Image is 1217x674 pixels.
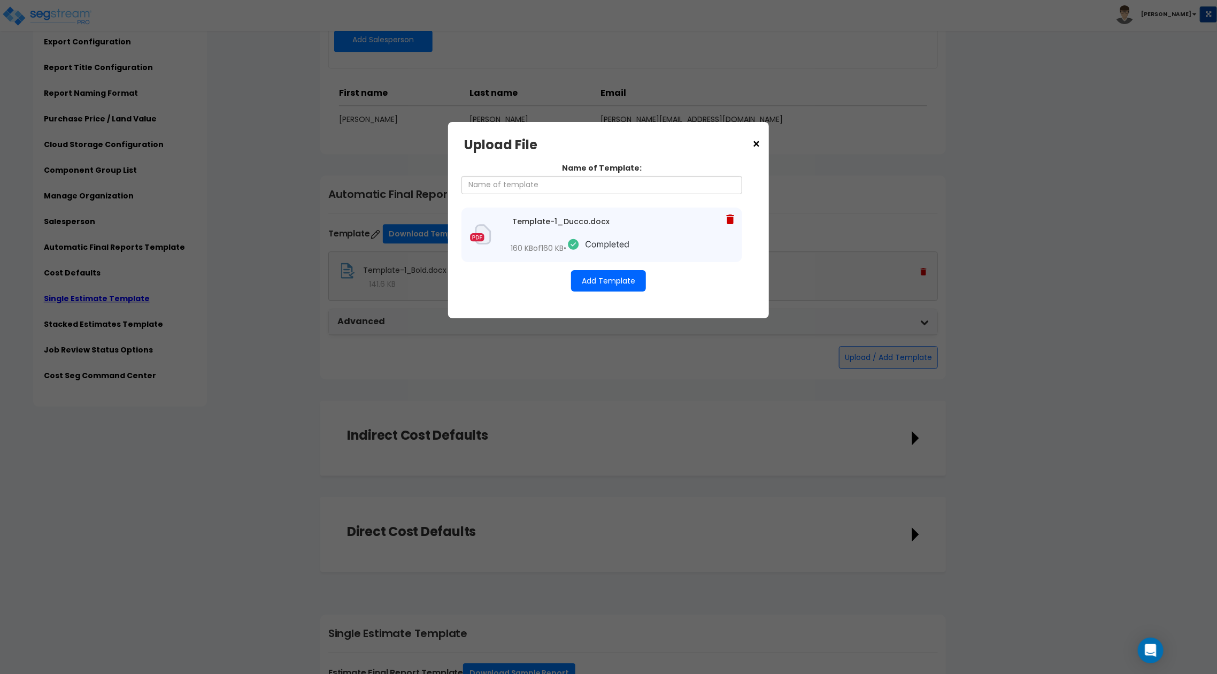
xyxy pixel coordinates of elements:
div: Open Intercom Messenger [1138,638,1164,663]
input: Name of template [461,176,742,194]
span: 160 KB [511,243,534,254]
div: of • [499,238,638,254]
div: Template-1_Ducco.docx [506,216,616,227]
span: × [752,135,761,154]
span: 160 KB [542,243,564,254]
label: Name of Template: [562,163,642,173]
button: Add Template [571,270,646,292]
h3: Upload File [464,138,537,152]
